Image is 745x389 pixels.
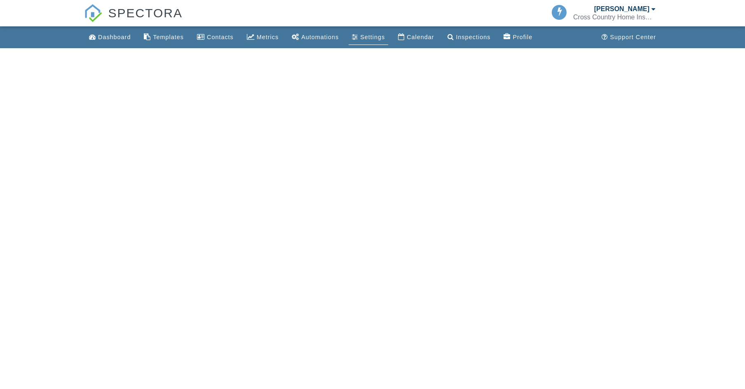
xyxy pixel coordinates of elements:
[500,30,536,45] a: Company Profile
[244,30,282,45] a: Metrics
[610,34,656,40] div: Support Center
[194,30,237,45] a: Contacts
[598,30,659,45] a: Support Center
[513,34,532,40] div: Profile
[141,30,187,45] a: Templates
[257,34,279,40] div: Metrics
[444,30,494,45] a: Inspections
[98,34,131,40] div: Dashboard
[288,30,342,45] a: Automations (Basic)
[407,34,434,40] div: Calendar
[301,34,339,40] div: Automations
[395,30,437,45] a: Calendar
[456,34,491,40] div: Inspections
[153,34,184,40] div: Templates
[84,12,183,28] a: SPECTORA
[360,34,385,40] div: Settings
[108,4,183,21] span: SPECTORA
[84,4,102,22] img: The Best Home Inspection Software - Spectora
[594,5,649,13] div: [PERSON_NAME]
[573,13,656,21] div: Cross Country Home Inspections, LLC
[349,30,388,45] a: Settings
[207,34,234,40] div: Contacts
[86,30,134,45] a: Dashboard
